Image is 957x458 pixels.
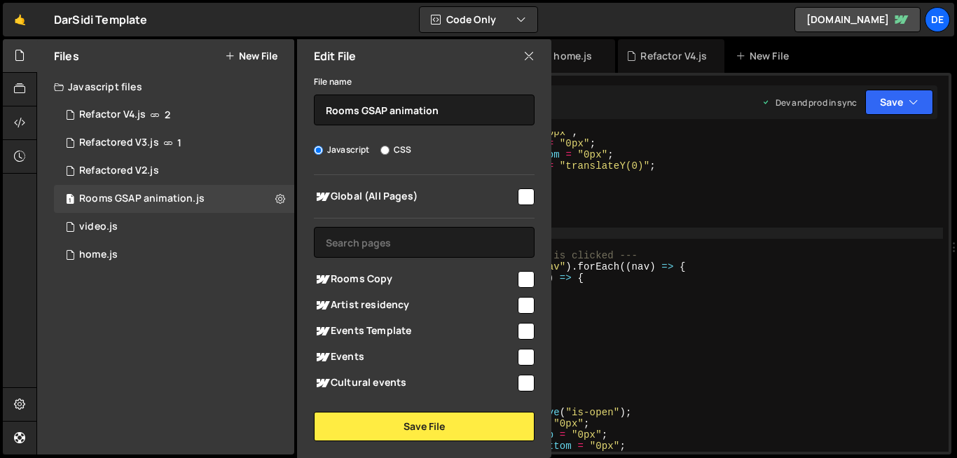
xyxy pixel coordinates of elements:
[553,49,592,63] div: home.js
[314,75,352,89] label: File name
[3,3,37,36] a: 🤙
[380,143,411,157] label: CSS
[79,109,146,121] div: Refactor V4.js
[79,137,159,149] div: Refactored V3.js
[165,109,170,120] span: 2
[177,137,181,148] span: 1
[54,157,294,185] div: 15943/45697.js
[37,73,294,101] div: Javascript files
[314,48,356,64] h2: Edit File
[225,50,277,62] button: New File
[314,297,516,314] span: Artist residency
[314,412,535,441] button: Save File
[54,129,294,157] div: 15943/47442.js
[314,227,535,258] input: Search pages
[54,185,294,213] div: 15943/47622.js
[314,188,516,205] span: Global (All Pages)
[640,49,707,63] div: Refactor V4.js
[314,146,323,155] input: Javascript
[865,90,933,115] button: Save
[54,241,294,269] div: 15943/42886.js
[54,101,294,129] div: 15943/47458.js
[79,221,118,233] div: video.js
[380,146,390,155] input: CSS
[925,7,950,32] a: De
[314,271,516,288] span: Rooms Copy
[79,249,118,261] div: home.js
[314,95,535,125] input: Name
[79,193,205,205] div: Rooms GSAP animation.js
[66,195,74,206] span: 1
[54,11,148,28] div: DarSidi Template
[314,143,370,157] label: Javascript
[314,375,516,391] span: Cultural events
[54,48,79,64] h2: Files
[79,165,159,177] div: Refactored V2.js
[314,323,516,340] span: Events Template
[54,213,294,241] div: 15943/43581.js
[794,7,921,32] a: [DOMAIN_NAME]
[420,7,537,32] button: Code Only
[314,349,516,366] span: Events
[736,49,794,63] div: New File
[762,97,857,109] div: Dev and prod in sync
